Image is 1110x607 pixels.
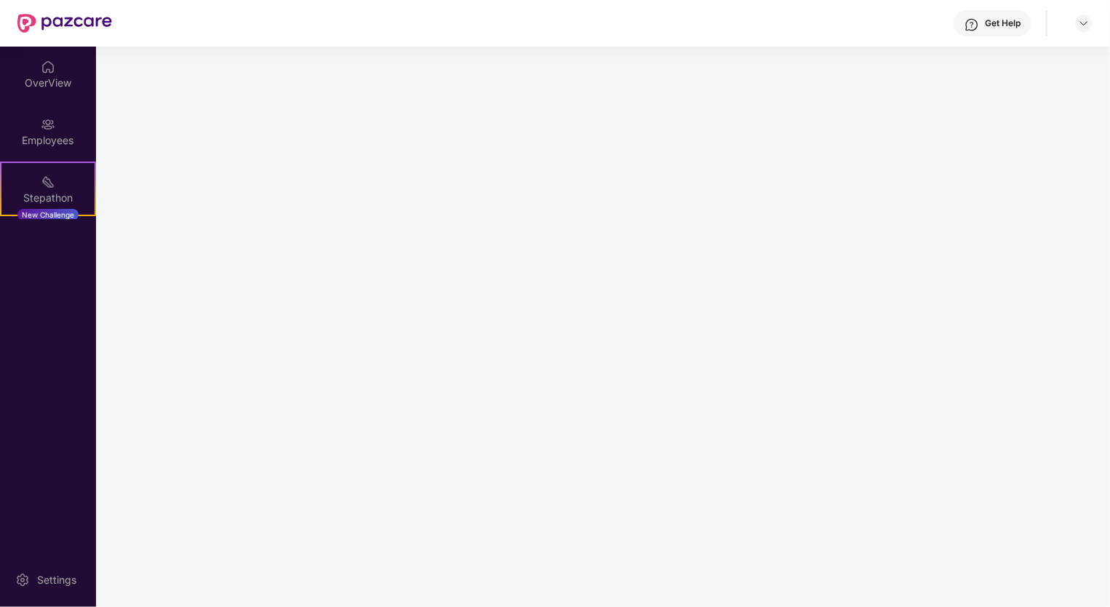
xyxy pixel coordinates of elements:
[41,117,55,132] img: svg+xml;base64,PHN2ZyBpZD0iRW1wbG95ZWVzIiB4bWxucz0iaHR0cDovL3d3dy53My5vcmcvMjAwMC9zdmciIHdpZHRoPS...
[41,60,55,74] img: svg+xml;base64,PHN2ZyBpZD0iSG9tZSIgeG1sbnM9Imh0dHA6Ly93d3cudzMub3JnLzIwMDAvc3ZnIiB3aWR0aD0iMjAiIG...
[33,573,81,587] div: Settings
[965,17,979,32] img: svg+xml;base64,PHN2ZyBpZD0iSGVscC0zMngzMiIgeG1sbnM9Imh0dHA6Ly93d3cudzMub3JnLzIwMDAvc3ZnIiB3aWR0aD...
[17,209,79,221] div: New Challenge
[1078,17,1090,29] img: svg+xml;base64,PHN2ZyBpZD0iRHJvcGRvd24tMzJ4MzIiIHhtbG5zPSJodHRwOi8vd3d3LnczLm9yZy8yMDAwL3N2ZyIgd2...
[41,175,55,189] img: svg+xml;base64,PHN2ZyB4bWxucz0iaHR0cDovL3d3dy53My5vcmcvMjAwMC9zdmciIHdpZHRoPSIyMSIgaGVpZ2h0PSIyMC...
[985,17,1021,29] div: Get Help
[17,14,112,33] img: New Pazcare Logo
[1,191,95,205] div: Stepathon
[15,573,30,587] img: svg+xml;base64,PHN2ZyBpZD0iU2V0dGluZy0yMHgyMCIgeG1sbnM9Imh0dHA6Ly93d3cudzMub3JnLzIwMDAvc3ZnIiB3aW...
